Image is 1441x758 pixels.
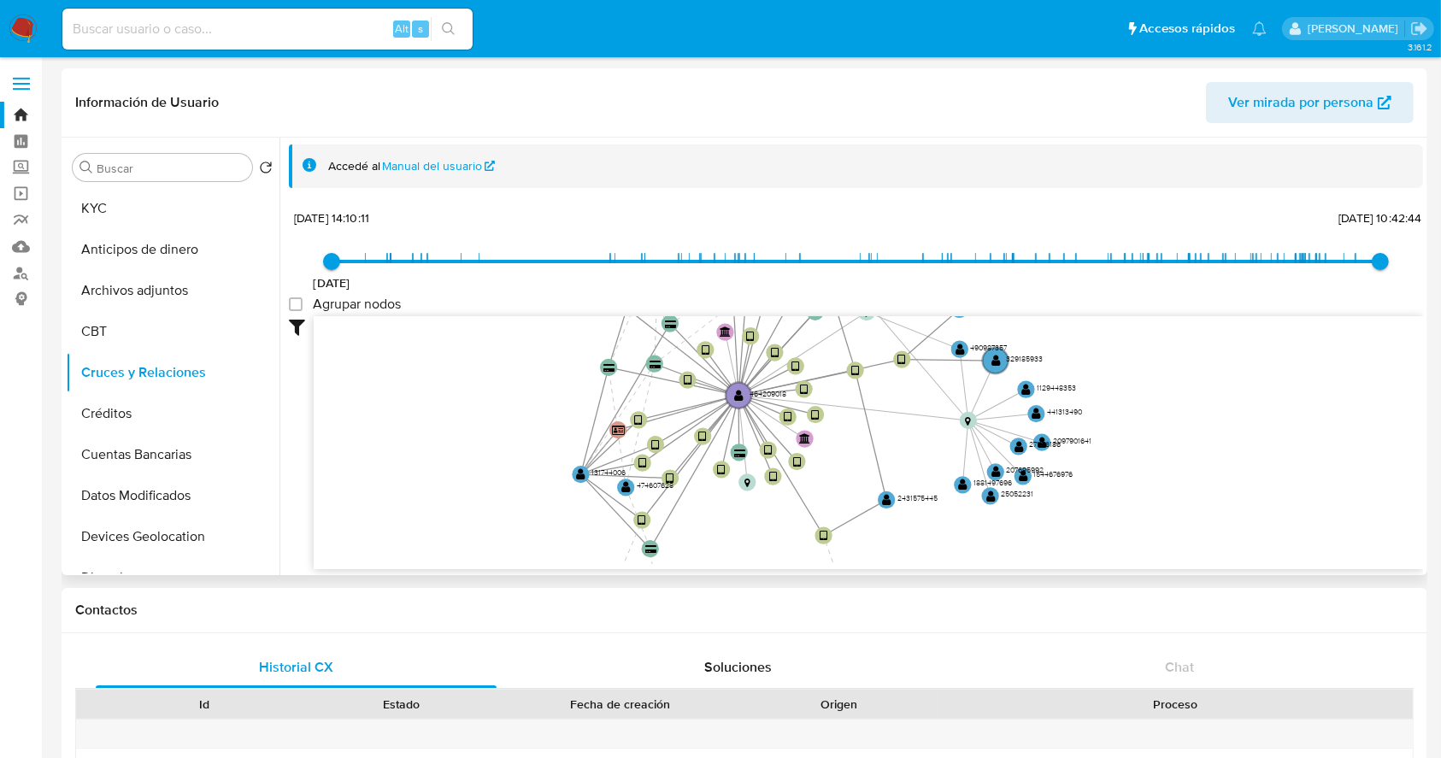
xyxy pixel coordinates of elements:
text:  [851,365,860,377]
div: Estado [315,696,489,713]
input: Agrupar nodos [289,297,303,311]
text:  [666,473,674,485]
text:  [698,431,707,443]
span: Alt [395,21,409,37]
span: s [418,21,423,37]
text:  [1032,408,1041,420]
text:  [603,364,615,372]
button: CBT [66,311,279,352]
text:  [744,478,750,488]
input: Buscar [97,161,245,176]
div: Proceso [950,696,1401,713]
button: Volver al orden por defecto [259,161,273,179]
text:  [811,409,820,421]
span: Historial CX [259,657,333,677]
text: 441313490 [1047,406,1082,417]
text:  [771,347,779,359]
span: [DATE] 10:42:44 [1338,209,1421,226]
button: Ver mirada por persona [1206,82,1414,123]
text:  [634,414,643,426]
text:  [702,344,710,356]
text:  [638,457,647,469]
text:  [651,439,660,451]
text:  [793,456,802,468]
text: 329185933 [1006,353,1043,364]
p: ximena.felix@mercadolibre.com [1308,21,1404,37]
h1: Contactos [75,602,1414,619]
text:  [734,450,745,457]
span: Soluciones [704,657,772,677]
text:  [986,491,996,502]
input: Buscar usuario o caso... [62,18,473,40]
text:  [650,361,661,368]
button: Archivos adjuntos [66,270,279,311]
text:  [820,530,828,542]
span: Accedé al [328,158,380,174]
text:  [800,384,809,396]
text: 207695992 [1007,465,1044,476]
text:  [769,471,778,483]
text:  [1019,471,1028,483]
text:  [612,425,625,436]
button: Cuentas Bancarias [66,434,279,475]
text: 464209018 [750,388,786,399]
text:  [720,326,731,337]
button: KYC [66,188,279,229]
text:  [784,412,792,424]
a: Salir [1410,20,1428,38]
span: Accesos rápidos [1139,20,1235,38]
a: Notificaciones [1252,21,1267,36]
text:  [863,308,869,318]
text:  [956,344,965,355]
text:  [665,320,676,328]
button: Anticipos de dinero [66,229,279,270]
text: 131744006 [591,467,626,478]
span: [DATE] 14:10:11 [294,209,369,226]
text: 25052231 [1001,489,1033,500]
div: Origen [752,696,926,713]
h1: Información de Usuario [75,94,219,111]
text:  [684,374,692,386]
text:  [991,467,1001,479]
text:  [576,468,585,480]
text:  [1038,437,1047,449]
span: [DATE] [314,274,350,291]
text:  [991,355,1001,367]
text:  [717,464,726,476]
button: Buscar [79,161,93,174]
text:  [882,494,891,506]
text: 490987357 [971,342,1009,353]
text:  [734,390,744,402]
button: search-icon [431,17,466,41]
text: 271176186 [1029,439,1061,450]
text:  [791,361,800,373]
text:  [1015,441,1024,453]
text:  [898,354,907,366]
a: Manual del usuario [383,158,496,174]
button: Direcciones [66,557,279,598]
text:  [746,331,755,343]
div: Id [118,696,291,713]
text:  [645,545,656,553]
div: Fecha de creación [512,696,728,713]
button: Créditos [66,393,279,434]
text: 474607628 [637,480,673,491]
text:  [965,416,971,426]
span: Chat [1165,657,1194,677]
text: 2431575445 [897,492,938,503]
text:  [958,479,968,491]
text:  [800,433,811,444]
span: Ver mirada por persona [1228,82,1373,123]
span: Agrupar nodos [313,296,401,313]
text: 1544676976 [1034,469,1073,480]
text:  [621,482,631,494]
text: 1129448353 [1037,382,1076,393]
button: Cruces y Relaciones [66,352,279,393]
text: 1881497696 [973,478,1012,489]
text:  [1022,384,1032,396]
button: Datos Modificados [66,475,279,516]
button: Devices Geolocation [66,516,279,557]
text: 2097901641 [1053,435,1091,446]
text:  [638,514,647,526]
text:  [764,444,773,456]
